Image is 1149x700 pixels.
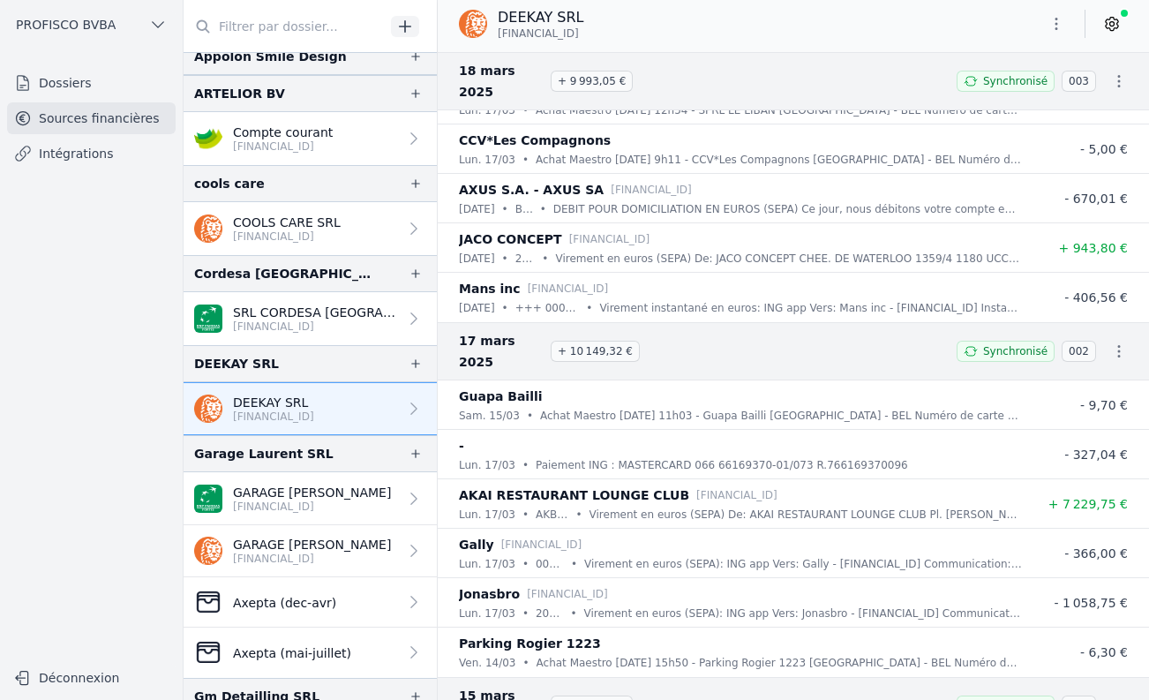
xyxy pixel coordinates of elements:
[570,605,576,622] div: •
[233,394,314,411] p: DEEKAY SRL
[498,26,579,41] span: [FINANCIAL_ID]
[233,124,333,141] p: Compte courant
[459,200,495,218] p: [DATE]
[194,124,222,153] img: crelan.png
[459,278,521,299] p: Mans inc
[498,7,584,28] p: DEEKAY SRL
[194,83,285,104] div: ARTELIOR BV
[233,484,391,501] p: GARAGE [PERSON_NAME]
[194,305,222,333] img: BNP_BE_BUSINESS_GEBABEBB.png
[586,299,592,317] div: •
[233,410,314,424] p: [FINANCIAL_ID]
[983,74,1048,88] span: Synchronisé
[184,292,437,345] a: SRL CORDESA [GEOGRAPHIC_DATA] [FINANCIAL_ID]
[502,250,508,267] div: •
[184,112,437,165] a: Compte courant [FINANCIAL_ID]
[555,250,1022,267] p: Virement en euros (SEPA) De: JACO CONCEPT CHEE. DE WATERLOO 1359/4 1180 UCCLE [GEOGRAPHIC_DATA] I...
[459,633,601,654] p: Parking Rogier 1223
[1058,241,1128,255] span: + 943,80 €
[522,605,529,622] div: •
[184,628,437,678] a: Axepta (mai-juillet)
[194,537,222,565] img: ing.png
[1064,448,1128,462] span: - 327,04 €
[233,214,341,231] p: COOLS CARE SRL
[536,506,568,523] p: AKBE 0MUST10
[1080,645,1128,659] span: - 6,30 €
[528,280,609,297] p: [FINANCIAL_ID]
[194,588,222,616] img: CleanShot-202025-05-26-20at-2016.10.27-402x.png
[522,654,529,672] div: •
[233,139,333,154] p: [FINANCIAL_ID]
[233,320,398,334] p: [FINANCIAL_ID]
[233,594,336,612] p: Axepta (dec-avr)
[194,46,347,67] div: Appolon Smile Design
[233,536,391,553] p: GARAGE [PERSON_NAME]
[584,555,1022,573] p: Virement en euros (SEPA): ING app Vers: Gally - [FINANCIAL_ID] Communication: 003/2025 Info perso...
[459,10,487,38] img: ing.png
[184,525,437,577] a: GARAGE [PERSON_NAME] [FINANCIAL_ID]
[983,344,1048,358] span: Synchronisé
[575,506,582,523] div: •
[7,102,176,134] a: Sources financières
[522,151,529,169] div: •
[194,215,222,243] img: ing.png
[459,299,495,317] p: [DATE]
[501,536,582,553] p: [FINANCIAL_ID]
[590,506,1022,523] p: Virement en euros (SEPA) De: AKAI RESTAURANT LOUNGE CLUB Pl. [PERSON_NAME][STREET_ADDRESS] IBAN: ...
[233,644,351,662] p: Axepta (mai-juillet)
[459,386,543,407] p: Guapa Bailli
[502,299,508,317] div: •
[536,605,563,622] p: 2025-007
[522,555,529,573] div: •
[1062,71,1096,92] span: 003
[7,138,176,169] a: Intégrations
[599,299,1022,317] p: Virement instantané en euros: ING app Vers: Mans inc - [FINANCIAL_ID] Instantané le [DATE] 17:13:...
[194,173,265,194] div: cools care
[540,200,546,218] div: •
[459,435,464,456] p: -
[459,654,515,672] p: ven. 14/03
[536,456,908,474] p: Paiement ING : MASTERCARD 066 66169370-01/073 R.766169370096
[459,506,515,523] p: lun. 17/03
[459,130,611,151] p: CCV*Les Compagnons
[459,605,515,622] p: lun. 17/03
[569,230,650,248] p: [FINANCIAL_ID]
[184,577,437,628] a: Axepta (dec-avr)
[194,353,279,374] div: DEEKAY SRL
[459,330,544,373] span: 17 mars 2025
[7,664,176,692] button: Déconnexion
[542,250,548,267] div: •
[1048,497,1128,511] span: + 7 229,75 €
[553,200,1022,218] p: DEBIT POUR DOMICILIATION EN EUROS (SEPA) Ce jour, nous débitons votre compte en faveur de: AXUS S...
[7,11,176,39] button: PROFISCO BVBA
[233,304,398,321] p: SRL CORDESA [GEOGRAPHIC_DATA]
[459,407,520,425] p: sam. 15/03
[527,407,533,425] div: •
[459,456,515,474] p: lun. 17/03
[611,181,692,199] p: [FINANCIAL_ID]
[459,583,520,605] p: Jonasbro
[459,250,495,267] p: [DATE]
[1080,142,1128,156] span: - 5,00 €
[1080,398,1128,412] span: - 9,70 €
[540,407,1022,425] p: Achat Maestro [DATE] 11h03 - Guapa Bailli [GEOGRAPHIC_DATA] - BEL Numéro de carte 6703 30XX XXXX ...
[1064,192,1128,206] span: - 670,01 €
[536,555,564,573] p: 003/2025
[1054,596,1128,610] span: - 1 058,75 €
[536,151,1022,169] p: Achat Maestro [DATE] 9h11 - CCV*Les Compagnons [GEOGRAPHIC_DATA] - BEL Numéro de carte 6703 30XX ...
[537,654,1022,672] p: Achat Maestro [DATE] 15h50 - Parking Rogier 1223 [GEOGRAPHIC_DATA] - BEL Numéro de carte 6703 30X...
[1064,546,1128,561] span: - 366,00 €
[459,229,562,250] p: JACO CONCEPT
[515,200,533,218] p: BNK00026029
[194,395,222,423] img: ing.png
[502,200,508,218] div: •
[583,605,1022,622] p: Virement en euros (SEPA): ING app Vers: Jonasbro - [FINANCIAL_ID] Communication: 2025-007 Info pe...
[515,250,536,267] p: 2025/20
[459,151,515,169] p: lun. 17/03
[1064,290,1128,305] span: - 406,56 €
[459,60,544,102] span: 18 mars 2025
[194,485,222,513] img: BNP_BE_BUSINESS_GEBABEBB.png
[459,534,494,555] p: Gally
[7,67,176,99] a: Dossiers
[522,456,529,474] div: •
